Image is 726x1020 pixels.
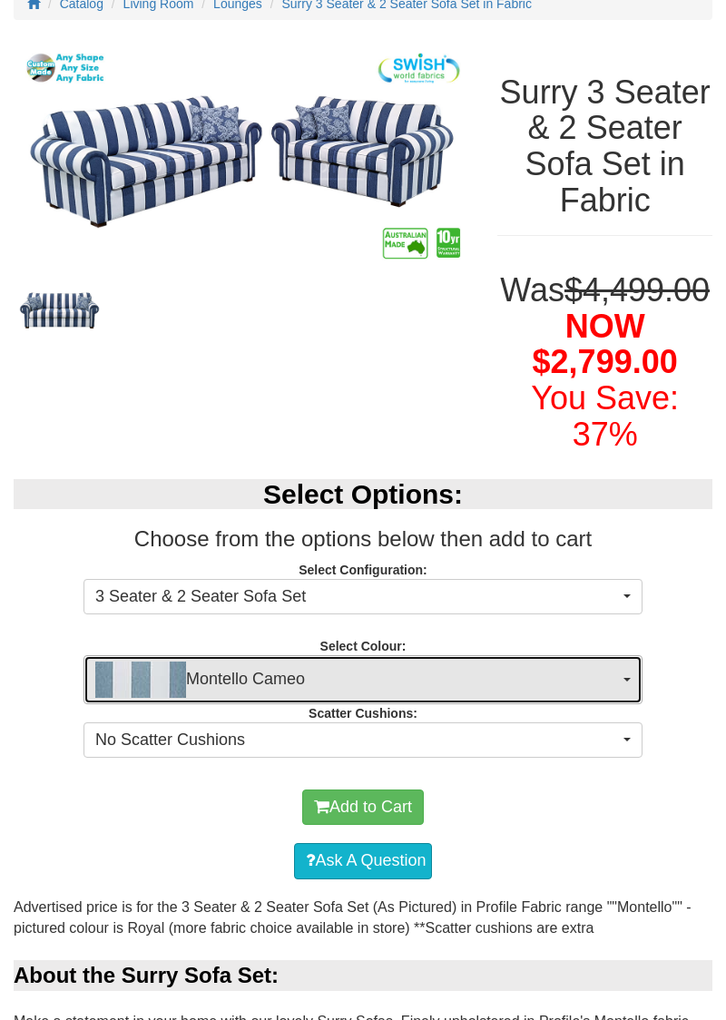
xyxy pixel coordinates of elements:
[95,729,619,752] span: No Scatter Cushions
[531,379,679,453] font: You Save: 37%
[95,585,619,609] span: 3 Seater & 2 Seater Sofa Set
[14,960,712,991] div: About the Surry Sofa Set:
[533,308,678,381] span: NOW $2,799.00
[302,790,424,826] button: Add to Cart
[299,563,427,577] strong: Select Configuration:
[497,74,712,218] h1: Surry 3 Seater & 2 Seater Sofa Set in Fabric
[95,662,186,698] img: Montello Cameo
[83,722,643,759] button: No Scatter Cushions
[320,639,407,653] strong: Select Colour:
[83,655,643,704] button: Montello CameoMontello Cameo
[294,843,431,879] a: Ask A Question
[263,479,463,509] b: Select Options:
[309,706,417,721] strong: Scatter Cushions:
[564,271,710,309] del: $4,499.00
[95,662,619,698] span: Montello Cameo
[14,527,712,551] h3: Choose from the options below then add to cart
[497,272,712,452] h1: Was
[83,579,643,615] button: 3 Seater & 2 Seater Sofa Set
